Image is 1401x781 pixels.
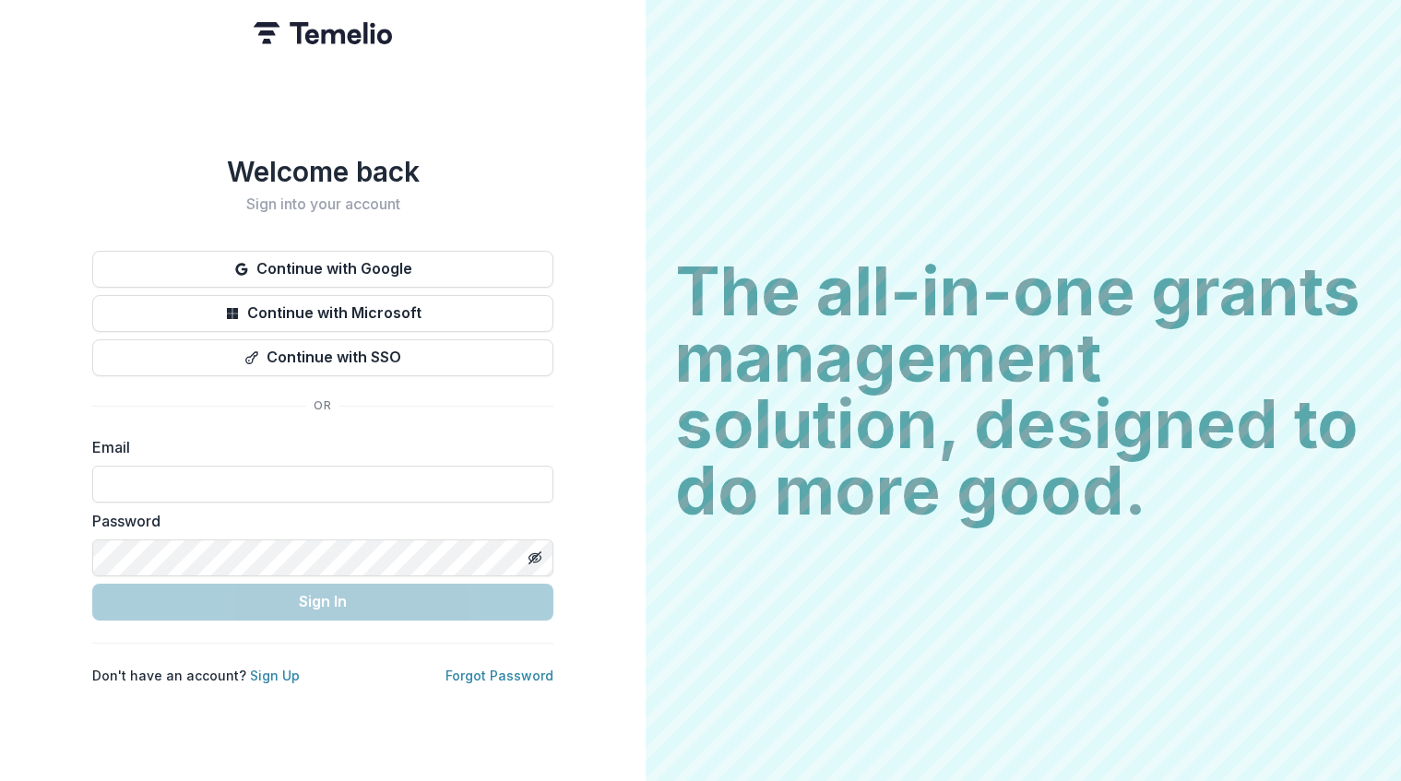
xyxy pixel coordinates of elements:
[92,584,553,621] button: Sign In
[92,339,553,376] button: Continue with SSO
[520,543,550,573] button: Toggle password visibility
[92,155,553,188] h1: Welcome back
[92,195,553,213] h2: Sign into your account
[250,668,300,683] a: Sign Up
[445,668,553,683] a: Forgot Password
[254,22,392,44] img: Temelio
[92,666,300,685] p: Don't have an account?
[92,436,542,458] label: Email
[92,295,553,332] button: Continue with Microsoft
[92,510,542,532] label: Password
[92,251,553,288] button: Continue with Google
